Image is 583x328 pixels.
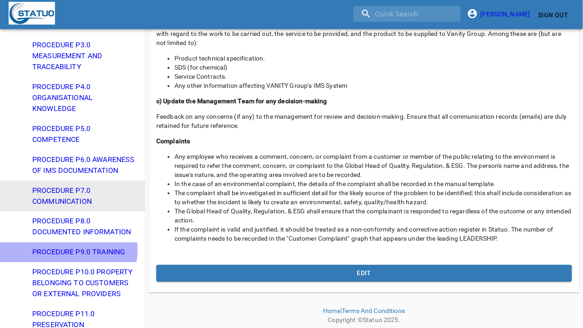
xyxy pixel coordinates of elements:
span: PROCEDURE P6.0 AWARENESS OF IMS DOCUMENTATION [32,154,138,176]
span: PROCEDURE P4.0 ORGANISATIONAL KNOWLEDGE [32,81,138,114]
input: search [354,6,461,22]
span: PROCEDURE P3.0 MEASUREMENT AND TRACEABILITY [32,40,138,72]
button: EDIT [156,265,572,282]
span: PROCEDURE P7.0 COMMUNICATION [32,185,138,207]
p: | Copyright © 2025 . [149,293,579,324]
img: Statuo [9,2,55,25]
li: If the complaint is valid and justified, it should be treated as a non-conformity and corrective ... [174,225,572,243]
strong: c) Update the Management Team for any decision-making [156,97,327,105]
span: EDIT [164,267,565,279]
a: Statuo [363,316,382,323]
li: The Global Head of Quality, Regulation, & ESG shall ensure that the complainant is responded to r... [174,207,572,225]
li: In the case of an environmental complaint, the details of the complaint shall be recorded in the ... [174,179,572,188]
li: Any other information affecting VANITY Group’s IMS System [174,81,572,90]
p: Communicate all related information to their respective staff or colleagues assigned to work with... [156,20,572,47]
span: Sign Out [538,10,568,21]
li: SDS (for chemical) [174,63,572,72]
li: The complaint shall be investigated in sufficient detail for the likely source of the problem to ... [174,188,572,207]
button: Sign Out [535,7,572,24]
span: PROCEDURE P10.0 PROPERTY BELONGING TO CUSTOMERS OR EXTERNAL PROVIDERS [32,267,138,300]
li: Product technical specification. [174,54,572,63]
a: Home [324,307,341,314]
strong: Complaints [156,137,190,145]
span: PROCEDURE P8.0 DOCUMENTED INFORMATION [32,216,138,238]
a: Terms And Conditions [342,307,405,314]
li: Service Contracts. [174,72,572,81]
span: PROCEDURE P5.0 COMPETENCE [32,123,138,145]
a: [PERSON_NAME] [470,10,535,18]
span: PROCEDURE P9.0 TRAINING [32,247,138,258]
li: Any employee who receives a comment, concern, or complaint from a customer or member of the publi... [174,152,572,179]
p: Feedback on any concerns (if any) to the management for review and decision-making. Ensure that a... [156,112,572,130]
